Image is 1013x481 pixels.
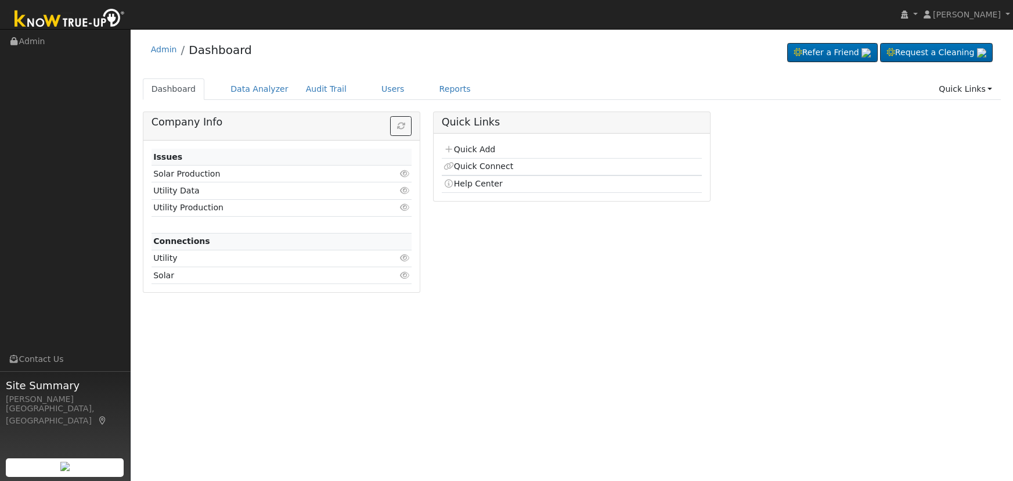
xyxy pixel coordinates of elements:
td: Utility Production [152,199,370,216]
img: retrieve [977,48,986,58]
i: Click to view [399,170,410,178]
i: Click to view [399,186,410,195]
div: [PERSON_NAME] [6,393,124,405]
td: Solar Production [152,166,370,182]
a: Help Center [444,179,503,188]
h5: Quick Links [442,116,702,128]
strong: Connections [153,236,210,246]
a: Dashboard [143,78,205,100]
span: [PERSON_NAME] [933,10,1001,19]
h5: Company Info [152,116,412,128]
a: Quick Connect [444,161,513,171]
a: Admin [151,45,177,54]
a: Data Analyzer [222,78,297,100]
img: retrieve [861,48,871,58]
a: Users [373,78,413,100]
td: Utility Data [152,182,370,199]
td: Solar [152,267,370,284]
i: Click to view [399,254,410,262]
i: Click to view [399,203,410,211]
div: [GEOGRAPHIC_DATA], [GEOGRAPHIC_DATA] [6,403,124,427]
img: Know True-Up [9,6,131,33]
span: Site Summary [6,378,124,393]
a: Audit Trail [297,78,355,100]
td: Utility [152,250,370,267]
a: Map [98,416,108,425]
strong: Issues [153,152,182,161]
a: Quick Links [930,78,1001,100]
a: Dashboard [189,43,252,57]
a: Quick Add [444,145,495,154]
a: Reports [431,78,480,100]
a: Request a Cleaning [880,43,993,63]
img: retrieve [60,462,70,471]
a: Refer a Friend [787,43,878,63]
i: Click to view [399,271,410,279]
